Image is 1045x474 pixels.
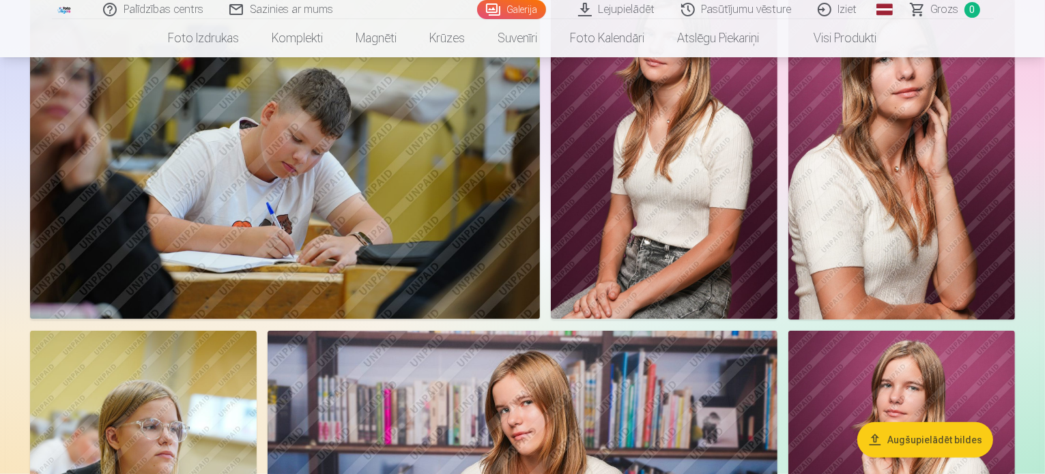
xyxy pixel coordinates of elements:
[964,2,980,18] span: 0
[857,422,993,458] button: Augšupielādēt bildes
[57,5,72,14] img: /fa1
[554,19,661,57] a: Foto kalendāri
[661,19,776,57] a: Atslēgu piekariņi
[152,19,256,57] a: Foto izdrukas
[414,19,482,57] a: Krūzes
[482,19,554,57] a: Suvenīri
[931,1,959,18] span: Grozs
[776,19,893,57] a: Visi produkti
[256,19,340,57] a: Komplekti
[340,19,414,57] a: Magnēti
